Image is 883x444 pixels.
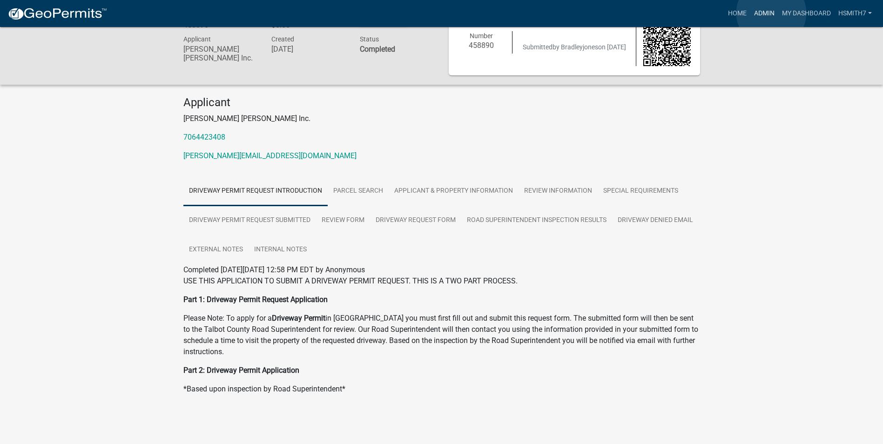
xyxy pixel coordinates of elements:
strong: Part 2: Driveway Permit Application [183,366,299,375]
a: 7064423408 [183,133,225,141]
a: Admin [750,5,778,22]
strong: Driveway Permit [272,314,325,323]
p: USE THIS APPLICATION TO SUBMIT A DRIVEWAY PERMIT REQUEST. THIS IS A TWO PART PROCESS. [183,276,700,287]
a: Review Form [316,206,370,235]
span: by Bradleyjones [553,43,598,51]
a: Internal Notes [249,235,312,265]
span: Submitted on [DATE] [523,43,626,51]
span: Applicant [183,35,211,43]
p: Please Note: To apply for a in [GEOGRAPHIC_DATA] you must first fill out and submit this request ... [183,313,700,357]
strong: Completed [360,45,395,54]
a: [PERSON_NAME][EMAIL_ADDRESS][DOMAIN_NAME] [183,151,357,160]
span: Created [271,35,294,43]
a: Parcel search [328,176,389,206]
h4: Applicant [183,96,700,109]
a: Driveway Permit Request Submitted [183,206,316,235]
span: Number [470,32,493,40]
a: My Dashboard [778,5,835,22]
a: Road Superintendent Inspection Results [461,206,612,235]
p: *Based upon inspection by Road Superintendent* [183,383,700,395]
h6: 458890 [458,41,506,50]
p: [PERSON_NAME] [PERSON_NAME] Inc. [183,113,700,124]
strong: Part 1: Driveway Permit Request Application [183,295,328,304]
a: hsmith7 [835,5,876,22]
a: Driveway Denied Email [612,206,699,235]
a: Home [724,5,750,22]
h6: [DATE] [271,45,346,54]
a: Applicant & Property Information [389,176,519,206]
span: Completed [DATE][DATE] 12:58 PM EDT by Anonymous [183,265,365,274]
a: Driveway Request Form [370,206,461,235]
span: Status [360,35,379,43]
a: External Notes [183,235,249,265]
img: QR code [643,19,691,66]
a: Driveway Permit Request Introduction [183,176,328,206]
a: Review Information [519,176,598,206]
h6: [PERSON_NAME] [PERSON_NAME] Inc. [183,45,258,62]
a: Special Requirements [598,176,684,206]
